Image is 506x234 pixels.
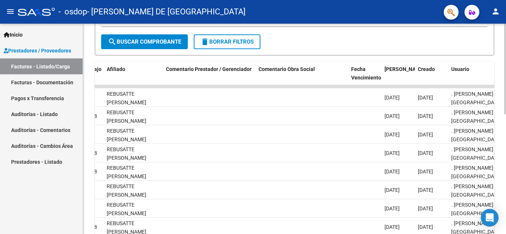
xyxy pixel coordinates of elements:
span: Comentario Prestador / Gerenciador [166,66,252,72]
datatable-header-cell: Afiliado [104,61,163,94]
span: Buscar Comprobante [108,38,181,45]
button: Buscar Comprobante [101,34,188,49]
span: . [PERSON_NAME] DE [GEOGRAPHIC_DATA] [451,202,501,216]
span: [DATE] [385,113,400,119]
span: . [PERSON_NAME] DE [GEOGRAPHIC_DATA] [451,109,501,124]
span: . [PERSON_NAME] DE [GEOGRAPHIC_DATA] [451,91,501,105]
span: . [PERSON_NAME] DE [GEOGRAPHIC_DATA] [451,128,501,142]
div: REBUSATTE [PERSON_NAME] 20554742875 [107,127,160,152]
div: REBUSATTE [PERSON_NAME] 27566346651 [107,108,160,133]
datatable-header-cell: Comentario Prestador / Gerenciador [163,61,256,94]
span: . [PERSON_NAME] DE [GEOGRAPHIC_DATA] [451,183,501,198]
mat-icon: delete [200,37,209,46]
span: Borrar Filtros [200,38,254,45]
span: [DATE] [385,169,400,174]
span: . [PERSON_NAME] DE [GEOGRAPHIC_DATA] [451,165,501,179]
datatable-header-cell: Creado [415,61,448,94]
span: [DATE] [418,224,433,230]
span: [DATE] [418,150,433,156]
span: [DATE] [418,95,433,101]
datatable-header-cell: Fecha Confimado [382,61,415,94]
span: - [PERSON_NAME] DE [GEOGRAPHIC_DATA] [87,4,246,20]
span: [DATE] [418,113,433,119]
span: [DATE] [385,224,400,230]
mat-icon: menu [6,7,15,16]
span: - osdop [59,4,87,20]
span: [DATE] [385,150,400,156]
span: [DATE] [418,206,433,211]
span: . [PERSON_NAME] DE [GEOGRAPHIC_DATA] [451,146,501,161]
datatable-header-cell: Comentario Obra Social [256,61,348,94]
span: [PERSON_NAME] [385,66,425,72]
datatable-header-cell: Fecha Vencimiento [348,61,382,94]
span: Fecha Vencimiento [351,66,381,81]
button: Borrar Filtros [194,34,260,49]
span: [DATE] [418,187,433,193]
div: REBUSATTE [PERSON_NAME] 20554742875 [107,201,160,226]
div: REBUSATTE [PERSON_NAME] 27566346651 [107,145,160,170]
span: Comentario Obra Social [259,66,315,72]
div: REBUSATTE [PERSON_NAME] 27566346651 [107,164,160,189]
div: REBUSATTE [PERSON_NAME] 20554742875 [107,90,160,115]
span: Creado [418,66,435,72]
span: Usuario [451,66,469,72]
span: Inicio [4,31,23,39]
mat-icon: search [108,37,117,46]
span: [DATE] [418,169,433,174]
span: [DATE] [385,132,400,138]
div: Open Intercom Messenger [481,209,499,227]
span: [DATE] [418,132,433,138]
div: REBUSATTE [PERSON_NAME] 20554742875 [107,182,160,207]
span: [DATE] [385,206,400,211]
span: Afiliado [107,66,125,72]
span: Prestadores / Proveedores [4,47,71,55]
mat-icon: person [491,7,500,16]
span: [DATE] [385,187,400,193]
span: [DATE] [385,95,400,101]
